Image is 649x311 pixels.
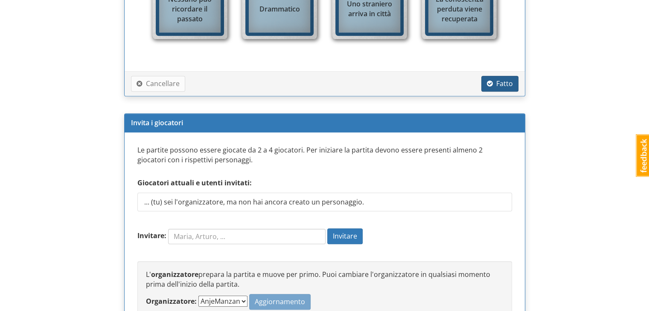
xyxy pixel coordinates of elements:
font: Giocatori attuali e utenti invitati: [137,178,252,187]
font: organizzatore [151,270,198,279]
font: sei l'organizzatore, ma non hai ancora creato un personaggio. [164,197,364,207]
font: prepara la partita e muove per primo. Puoi cambiare l'organizzatore in qualsiasi momento prima de... [146,270,490,289]
font: ... (tu) [144,197,162,207]
font: L' [146,270,151,279]
font: Invitare [333,231,357,241]
font: Drammatico [259,4,300,14]
font: Le partite possono essere giocate da 2 a 4 giocatori. Per iniziare la partita devono essere prese... [137,145,483,164]
font: Fatto [496,79,513,88]
button: Invitare [327,228,363,244]
font: Cancellare [146,79,180,88]
font: Invita i giocatori [131,118,183,127]
font: Invitare: [137,231,166,240]
input: Maria, Arturo, ... [168,229,326,244]
font: Aggiornamento [255,297,305,306]
button: Fatto [481,76,518,92]
font: Organizzatore: [146,297,197,306]
button: Cancellare [131,76,185,92]
button: Aggiornamento [249,294,311,310]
